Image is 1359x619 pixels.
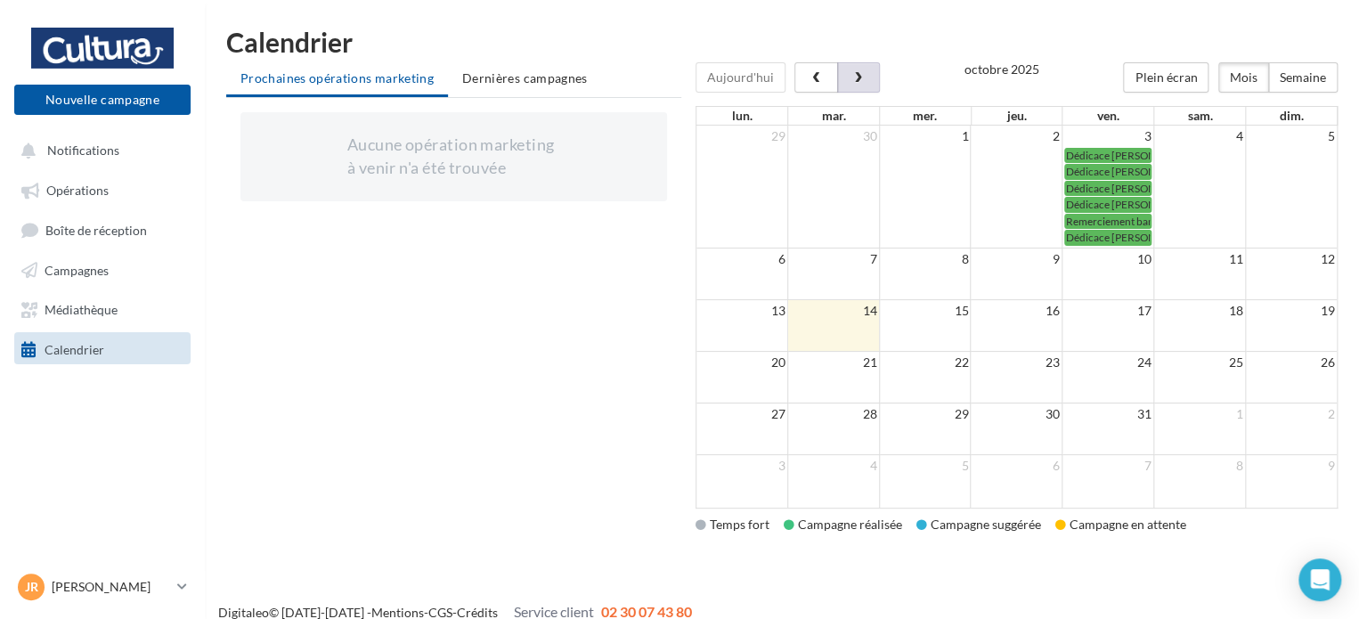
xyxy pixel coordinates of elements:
[879,299,971,322] td: 15
[879,126,971,147] td: 1
[45,302,118,317] span: Médiathèque
[784,516,902,533] div: Campagne réalisée
[1055,516,1186,533] div: Campagne en attente
[1064,214,1151,229] a: Remerciement banque scolaire
[1062,403,1154,425] td: 31
[1153,454,1245,476] td: 8
[1154,107,1246,125] th: sam.
[46,183,109,198] span: Opérations
[1064,197,1151,212] a: Dédicace [PERSON_NAME] 2
[696,351,788,373] td: 20
[1245,351,1337,373] td: 26
[347,134,560,179] div: Aucune opération marketing à venir n'a été trouvée
[1153,351,1245,373] td: 25
[971,126,1062,147] td: 2
[226,29,1338,55] h1: Calendrier
[1062,126,1154,147] td: 3
[1153,126,1245,147] td: 4
[787,351,879,373] td: 21
[1298,558,1341,601] div: Open Intercom Messenger
[879,107,971,125] th: mer.
[696,516,769,533] div: Temps fort
[1062,454,1154,476] td: 7
[52,578,170,596] p: [PERSON_NAME]
[879,403,971,425] td: 29
[879,351,971,373] td: 22
[45,222,147,237] span: Boîte de réception
[14,570,191,604] a: JR [PERSON_NAME]
[1245,248,1337,270] td: 12
[1064,148,1151,163] a: Dédicace [PERSON_NAME]
[787,126,879,147] td: 30
[696,454,788,476] td: 3
[696,248,788,270] td: 6
[25,578,38,596] span: JR
[1245,403,1337,425] td: 2
[11,173,194,205] a: Opérations
[462,70,588,86] span: Dernières campagnes
[787,299,879,322] td: 14
[971,403,1062,425] td: 30
[1062,299,1154,322] td: 17
[879,248,971,270] td: 8
[11,292,194,324] a: Médiathèque
[47,143,119,158] span: Notifications
[787,454,879,476] td: 4
[787,107,879,125] th: mar.
[916,516,1041,533] div: Campagne suggérée
[1153,299,1245,322] td: 18
[1153,403,1245,425] td: 1
[11,134,187,166] button: Notifications
[1245,454,1337,476] td: 9
[787,248,879,270] td: 7
[1064,164,1151,179] a: Dédicace [PERSON_NAME] 2
[1062,248,1154,270] td: 10
[1066,231,1195,244] span: Dédicace [PERSON_NAME]
[1066,165,1203,178] span: Dédicace [PERSON_NAME] 2
[1123,62,1208,93] button: Plein écran
[1268,62,1338,93] button: Semaine
[11,253,194,285] a: Campagnes
[787,403,879,425] td: 28
[696,403,788,425] td: 27
[45,262,109,277] span: Campagnes
[1066,215,1210,228] span: Remerciement banque scolaire
[1066,149,1195,162] span: Dédicace [PERSON_NAME]
[964,62,1039,76] h2: octobre 2025
[971,351,1062,373] td: 23
[971,454,1062,476] td: 6
[1062,351,1154,373] td: 24
[1062,107,1154,125] th: ven.
[1064,230,1151,245] a: Dédicace [PERSON_NAME]
[1066,198,1203,211] span: Dédicace [PERSON_NAME] 2
[971,107,1062,125] th: jeu.
[696,107,788,125] th: lun.
[1245,126,1337,147] td: 5
[971,248,1062,270] td: 9
[696,62,785,93] button: Aujourd'hui
[11,332,194,364] a: Calendrier
[696,299,788,322] td: 13
[45,341,104,356] span: Calendrier
[1064,181,1151,196] a: Dédicace [PERSON_NAME]
[14,85,191,115] button: Nouvelle campagne
[1218,62,1269,93] button: Mois
[971,299,1062,322] td: 16
[1245,299,1337,322] td: 19
[1066,182,1195,195] span: Dédicace [PERSON_NAME]
[696,126,788,147] td: 29
[1153,248,1245,270] td: 11
[240,70,434,86] span: Prochaines opérations marketing
[879,454,971,476] td: 5
[11,213,194,246] a: Boîte de réception
[1246,107,1338,125] th: dim.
